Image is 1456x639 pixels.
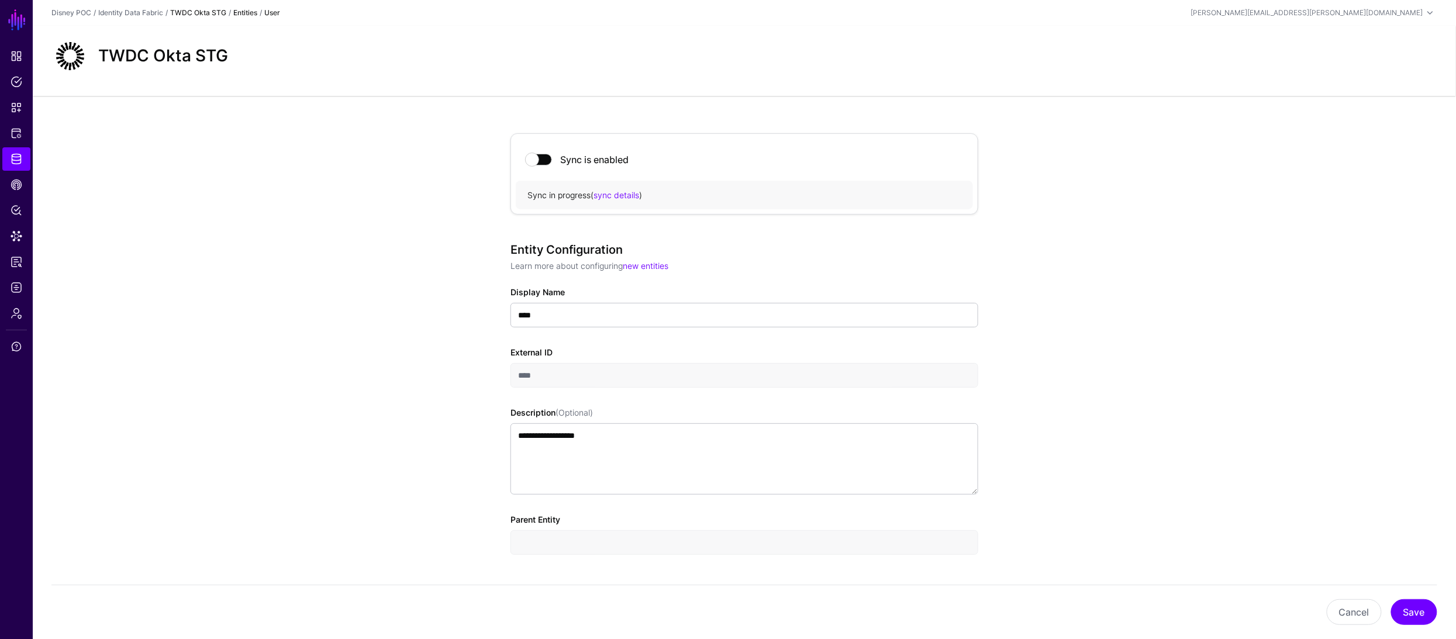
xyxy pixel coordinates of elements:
[510,406,593,419] label: Description
[2,173,30,196] a: CAEP Hub
[2,122,30,145] a: Protected Systems
[2,250,30,274] a: Reports
[51,8,91,17] a: Disney POC
[11,127,22,139] span: Protected Systems
[11,205,22,216] span: Policy Lens
[11,179,22,191] span: CAEP Hub
[98,46,228,66] h2: TWDC Okta STG
[170,8,226,17] a: TWDC Okta STG
[2,70,30,94] a: Policies
[11,76,22,88] span: Policies
[7,7,27,33] a: SGNL
[510,513,560,526] label: Parent Entity
[2,276,30,299] a: Logs
[163,8,170,18] div: /
[1191,8,1423,18] div: [PERSON_NAME][EMAIL_ADDRESS][PERSON_NAME][DOMAIN_NAME]
[11,153,22,165] span: Identity Data Fabric
[51,37,89,75] img: svg+xml;base64,PHN2ZyB3aWR0aD0iNjQiIGhlaWdodD0iNjQiIHZpZXdCb3g9IjAgMCA2NCA2NCIgZmlsbD0ibm9uZSIgeG...
[2,147,30,171] a: Identity Data Fabric
[2,224,30,248] a: Data Lens
[510,346,553,358] label: External ID
[623,261,668,271] a: new entities
[11,341,22,353] span: Support
[1327,599,1382,625] button: Cancel
[11,308,22,319] span: Admin
[510,286,565,298] label: Display Name
[2,302,30,325] a: Admin
[226,8,233,18] div: /
[2,199,30,222] a: Policy Lens
[510,243,978,257] h3: Entity Configuration
[11,282,22,293] span: Logs
[11,230,22,242] span: Data Lens
[257,8,264,18] div: /
[91,8,98,18] div: /
[98,8,163,17] a: Identity Data Fabric
[11,50,22,62] span: Dashboard
[11,256,22,268] span: Reports
[233,8,257,17] strong: Entities
[11,102,22,113] span: Snippets
[264,8,280,17] strong: User
[527,189,961,201] div: Sync in progress ( )
[2,44,30,68] a: Dashboard
[510,260,978,272] p: Learn more about configuring
[594,190,639,200] a: sync details
[553,154,629,165] div: Sync is enabled
[1391,599,1437,625] button: Save
[2,96,30,119] a: Snippets
[556,407,593,417] span: (Optional)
